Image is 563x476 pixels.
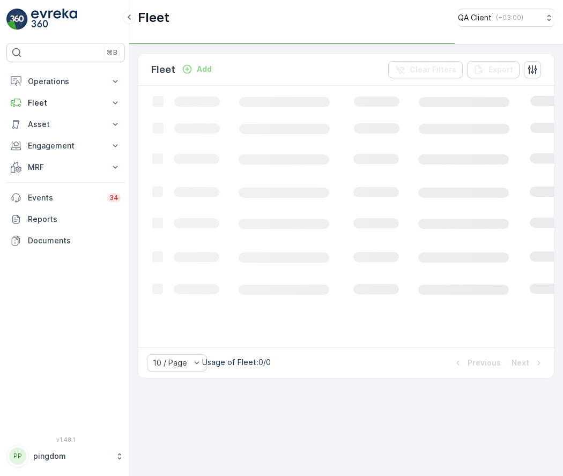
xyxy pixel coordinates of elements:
[6,9,28,30] img: logo
[197,64,212,75] p: Add
[9,448,26,465] div: PP
[28,235,121,246] p: Documents
[510,356,545,369] button: Next
[6,71,125,92] button: Operations
[177,63,216,76] button: Add
[512,358,529,368] p: Next
[451,356,502,369] button: Previous
[388,61,463,78] button: Clear Filters
[496,13,523,22] p: ( +03:00 )
[138,9,169,26] p: Fleet
[28,162,103,173] p: MRF
[6,230,125,251] a: Documents
[6,187,125,209] a: Events34
[28,98,103,108] p: Fleet
[151,62,175,77] p: Fleet
[28,140,103,151] p: Engagement
[467,61,520,78] button: Export
[107,48,117,57] p: ⌘B
[458,12,492,23] p: QA Client
[6,209,125,230] a: Reports
[33,451,110,462] p: pingdom
[6,157,125,178] button: MRF
[31,9,77,30] img: logo_light-DOdMpM7g.png
[28,214,121,225] p: Reports
[202,357,271,368] p: Usage of Fleet : 0/0
[468,358,501,368] p: Previous
[6,445,125,467] button: PPpingdom
[28,76,103,87] p: Operations
[109,194,118,202] p: 34
[458,9,554,27] button: QA Client(+03:00)
[28,119,103,130] p: Asset
[6,114,125,135] button: Asset
[488,64,513,75] p: Export
[6,92,125,114] button: Fleet
[410,64,456,75] p: Clear Filters
[6,135,125,157] button: Engagement
[6,436,125,443] span: v 1.48.1
[28,192,101,203] p: Events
